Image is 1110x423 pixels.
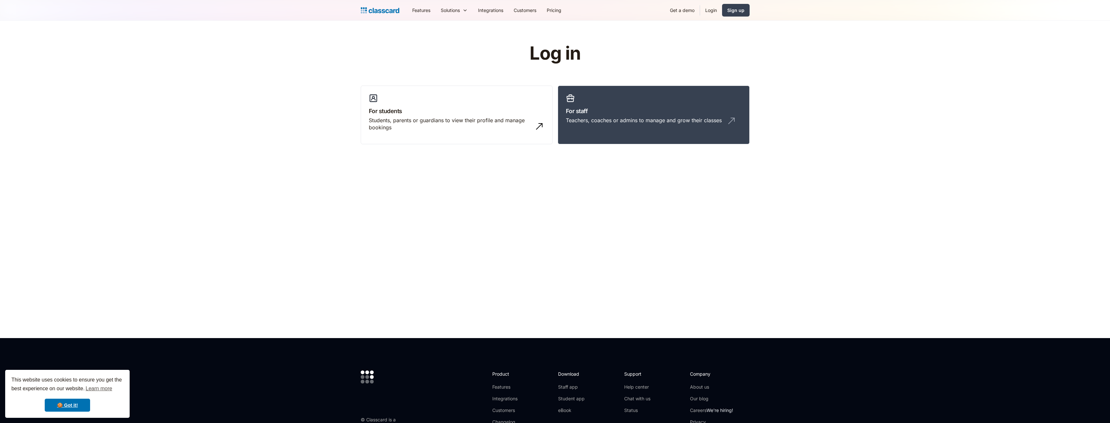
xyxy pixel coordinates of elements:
[407,3,436,18] a: Features
[665,3,700,18] a: Get a demo
[624,370,650,377] h2: Support
[45,399,90,412] a: dismiss cookie message
[492,370,527,377] h2: Product
[361,86,553,145] a: For studentsStudents, parents or guardians to view their profile and manage bookings
[558,86,750,145] a: For staffTeachers, coaches or admins to manage and grow their classes
[624,407,650,414] a: Status
[690,395,733,402] a: Our blog
[369,107,544,115] h3: For students
[707,407,733,413] span: We're hiring!
[558,384,585,390] a: Staff app
[624,395,650,402] a: Chat with us
[492,395,527,402] a: Integrations
[542,3,567,18] a: Pricing
[566,107,742,115] h3: For staff
[690,407,733,414] a: CareersWe're hiring!
[727,7,744,14] div: Sign up
[85,384,113,394] a: learn more about cookies
[690,384,733,390] a: About us
[473,3,508,18] a: Integrations
[5,370,130,418] div: cookieconsent
[558,407,585,414] a: eBook
[690,370,733,377] h2: Company
[492,384,527,390] a: Features
[369,117,532,131] div: Students, parents or guardians to view their profile and manage bookings
[558,395,585,402] a: Student app
[722,4,750,17] a: Sign up
[441,7,460,14] div: Solutions
[452,43,658,64] h1: Log in
[492,407,527,414] a: Customers
[361,6,399,15] a: home
[624,384,650,390] a: Help center
[436,3,473,18] div: Solutions
[508,3,542,18] a: Customers
[558,370,585,377] h2: Download
[566,117,722,124] div: Teachers, coaches or admins to manage and grow their classes
[700,3,722,18] a: Login
[11,376,123,394] span: This website uses cookies to ensure you get the best experience on our website.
